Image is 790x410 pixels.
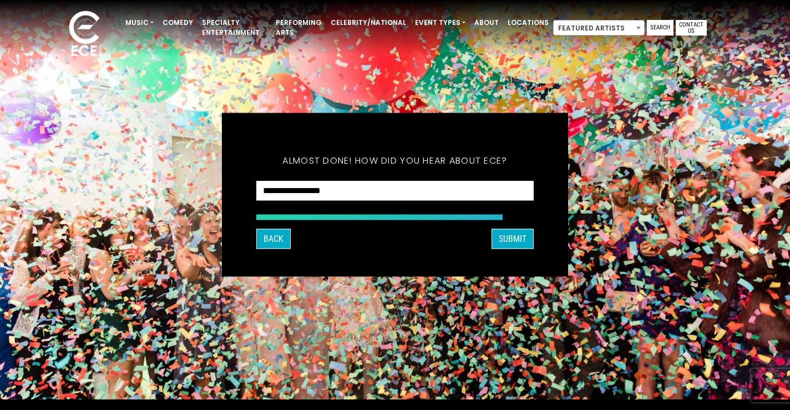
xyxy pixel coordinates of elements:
span: Featured Artists [553,20,645,36]
button: SUBMIT [492,229,534,249]
a: Celebrity/National [326,13,411,32]
select: How did you hear about ECE [256,180,534,201]
a: Contact Us [676,20,707,36]
a: Performing Arts [271,13,326,42]
a: Locations [503,13,553,32]
a: Search [647,20,673,36]
span: Featured Artists [554,21,644,36]
a: Event Types [411,13,470,32]
a: About [470,13,503,32]
img: ece_new_logo_whitev2-1.png [57,8,112,62]
h5: Almost done! How did you hear about ECE? [256,140,534,180]
a: Specialty Entertainment [197,13,271,42]
button: Back [256,229,291,249]
a: Music [121,13,158,32]
a: Comedy [158,13,197,32]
